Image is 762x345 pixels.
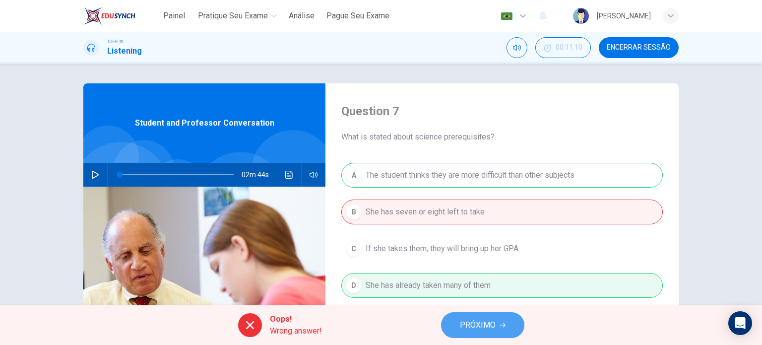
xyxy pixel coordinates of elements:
[163,10,185,22] span: Painel
[83,6,135,26] img: EduSynch logo
[289,10,315,22] span: Análise
[322,7,393,25] button: Pague Seu Exame
[599,37,679,58] button: Encerrar Sessão
[194,7,281,25] button: Pratique seu exame
[341,131,663,143] span: What is stated about science prerequisites?
[341,103,663,119] h4: Question 7
[728,311,752,335] div: Open Intercom Messenger
[597,10,651,22] div: [PERSON_NAME]
[135,117,274,129] span: Student and Professor Conversation
[270,325,322,337] span: Wrong answer!
[198,10,268,22] span: Pratique seu exame
[242,163,277,187] span: 02m 44s
[285,7,318,25] button: Análise
[83,6,158,26] a: EduSynch logo
[107,45,142,57] h1: Listening
[441,312,524,338] button: PRÓXIMO
[270,313,322,325] span: Oops!
[107,38,123,45] span: TOEFL®
[535,37,591,58] button: 00:11:10
[460,318,496,332] span: PRÓXIMO
[507,37,527,58] div: Silenciar
[535,37,591,58] div: Esconder
[158,7,190,25] button: Painel
[326,10,389,22] span: Pague Seu Exame
[607,44,671,52] span: Encerrar Sessão
[501,12,513,20] img: pt
[573,8,589,24] img: Profile picture
[556,44,582,52] span: 00:11:10
[281,163,297,187] button: Clique para ver a transcrição do áudio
